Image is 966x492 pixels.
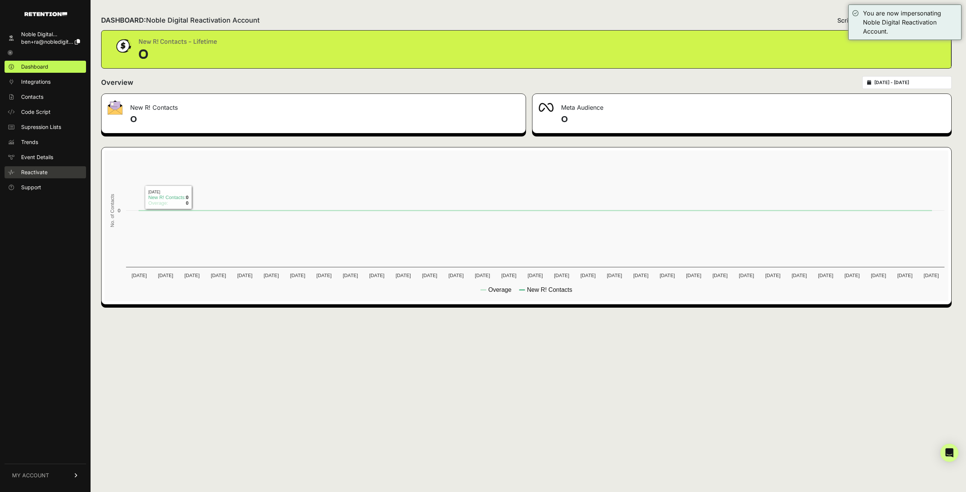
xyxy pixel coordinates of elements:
text: [DATE] [897,273,912,278]
a: Reactivate [5,166,86,178]
span: MY ACCOUNT [12,472,49,479]
h2: DASHBOARD: [101,15,260,26]
text: [DATE] [396,273,411,278]
span: Script status [837,16,873,25]
a: Code Script [5,106,86,118]
text: [DATE] [132,273,147,278]
h4: 0 [561,113,945,126]
text: Overage [488,287,511,293]
text: [DATE] [792,273,807,278]
a: Supression Lists [5,121,86,133]
text: [DATE] [343,273,358,278]
div: 0 [138,47,217,62]
h4: 0 [130,113,520,126]
div: New R! Contacts - Lifetime [138,37,217,47]
text: [DATE] [765,273,780,278]
span: Reactivate [21,169,48,176]
span: Contacts [21,93,43,101]
a: Contacts [5,91,86,103]
span: Integrations [21,78,51,86]
text: [DATE] [712,273,728,278]
text: [DATE] [607,273,622,278]
span: Noble Digital Reactivation Account [146,16,260,24]
img: fa-envelope-19ae18322b30453b285274b1b8af3d052b27d846a4fbe8435d1a52b978f639a2.png [108,100,123,115]
a: Dashboard [5,61,86,73]
text: [DATE] [818,273,833,278]
div: New R! Contacts [102,94,526,116]
a: Integrations [5,76,86,88]
div: You are now impersonating Noble Digital Reactivation Account. [863,9,957,36]
a: Noble Digital... ben+ra@nobledigit... [5,28,86,48]
a: Support [5,181,86,193]
text: 0 [118,208,120,213]
text: [DATE] [475,273,490,278]
span: ben+ra@nobledigit... [21,38,73,45]
span: Code Script [21,108,51,116]
text: [DATE] [237,273,252,278]
text: New R! Contacts [527,287,572,293]
text: [DATE] [290,273,305,278]
text: [DATE] [264,273,279,278]
text: [DATE] [739,273,754,278]
text: [DATE] [448,273,463,278]
text: [DATE] [422,273,437,278]
span: Trends [21,138,38,146]
span: Event Details [21,153,53,161]
text: [DATE] [844,273,860,278]
text: [DATE] [554,273,569,278]
span: Dashboard [21,63,48,71]
a: MY ACCOUNT [5,464,86,487]
img: fa-meta-2f981b61bb99beabf952f7030308934f19ce035c18b003e963880cc3fabeebb7.png [538,103,554,112]
text: [DATE] [580,273,595,278]
text: [DATE] [158,273,173,278]
div: Noble Digital... [21,31,80,38]
h2: Overview [101,77,133,88]
text: [DATE] [528,273,543,278]
text: [DATE] [317,273,332,278]
text: [DATE] [211,273,226,278]
text: [DATE] [633,273,648,278]
text: [DATE] [686,273,701,278]
text: [DATE] [660,273,675,278]
img: Retention.com [25,12,67,16]
text: No. of Contacts [109,194,115,227]
text: [DATE] [924,273,939,278]
text: [DATE] [185,273,200,278]
span: Support [21,184,41,191]
span: Supression Lists [21,123,61,131]
a: Event Details [5,151,86,163]
div: Meta Audience [532,94,951,116]
text: [DATE] [871,273,886,278]
div: Open Intercom Messenger [940,444,958,462]
a: Trends [5,136,86,148]
img: dollar-coin-05c43ed7efb7bc0c12610022525b4bbbb207c7efeef5aecc26f025e68dcafac9.png [114,37,132,55]
text: [DATE] [369,273,385,278]
text: [DATE] [501,273,516,278]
